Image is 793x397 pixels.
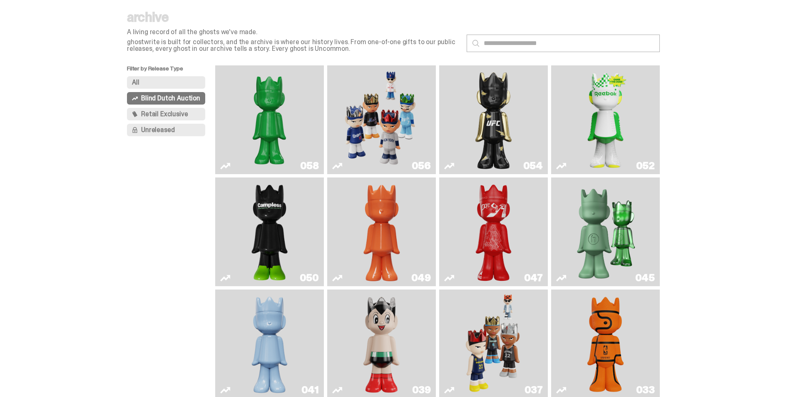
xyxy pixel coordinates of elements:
[220,181,319,283] a: Campless
[584,69,628,171] img: Court Victory
[301,385,319,395] div: 041
[556,69,655,171] a: Court Victory
[341,69,422,171] img: Game Face (2025)
[412,161,431,171] div: 056
[141,111,188,117] span: Retail Exclusive
[127,124,205,136] button: Unreleased
[524,273,543,283] div: 047
[360,181,404,283] img: Schrödinger's ghost: Orange Vibe
[220,69,319,171] a: Schrödinger's ghost: Sunday Green
[141,95,200,102] span: Blind Dutch Auction
[300,161,319,171] div: 058
[570,181,641,283] img: Present
[412,385,431,395] div: 039
[248,181,292,283] img: Campless
[332,293,431,395] a: Astro Boy
[636,161,655,171] div: 052
[300,273,319,283] div: 050
[127,39,460,52] p: ghostwrite is built for collectors, and the archive is where our history lives. From one-of-one g...
[525,385,543,395] div: 037
[132,79,139,86] span: All
[127,92,205,105] button: Blind Dutch Auction
[472,181,516,283] img: Skip
[127,76,205,89] button: All
[465,293,522,395] img: Game Face (2024)
[127,10,460,24] p: archive
[556,181,655,283] a: Present
[472,69,516,171] img: Ruby
[556,293,655,395] a: Game Ball
[229,69,310,171] img: Schrödinger's ghost: Sunday Green
[523,161,543,171] div: 054
[332,69,431,171] a: Game Face (2025)
[248,293,292,395] img: Schrödinger's ghost: Winter Blue
[220,293,319,395] a: Schrödinger's ghost: Winter Blue
[444,69,543,171] a: Ruby
[127,108,205,120] button: Retail Exclusive
[584,293,628,395] img: Game Ball
[636,385,655,395] div: 033
[127,29,460,35] p: A living record of all the ghosts we've made.
[635,273,655,283] div: 045
[444,293,543,395] a: Game Face (2024)
[332,181,431,283] a: Schrödinger's ghost: Orange Vibe
[411,273,431,283] div: 049
[141,127,174,133] span: Unreleased
[444,181,543,283] a: Skip
[127,65,215,76] p: Filter by Release Type
[360,293,404,395] img: Astro Boy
